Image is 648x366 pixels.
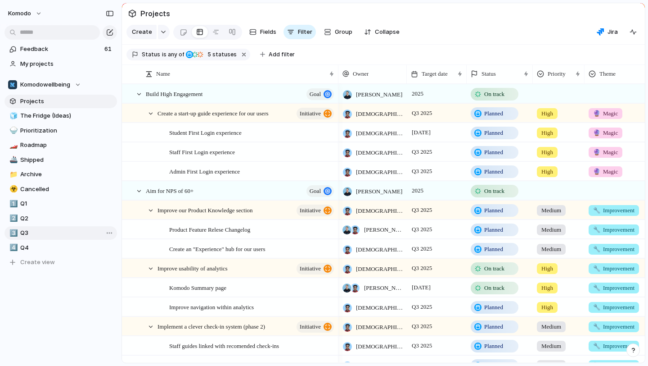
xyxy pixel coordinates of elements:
[484,322,503,331] span: Planned
[4,57,117,71] a: My projects
[409,108,434,119] span: Q3 2025
[593,206,634,215] span: Improvement
[541,284,553,293] span: High
[484,90,504,99] span: On track
[541,264,553,273] span: High
[541,225,561,234] span: Medium
[246,25,280,39] button: Fields
[4,256,117,269] button: Create view
[4,124,117,137] div: 🍚Prioritization
[356,110,403,119] span: [DEMOGRAPHIC_DATA][PERSON_NAME]
[484,148,503,157] span: Planned
[205,50,237,59] span: statuses
[4,168,117,181] a: 📁Archive
[20,97,114,106] span: Projects
[132,27,152,37] span: Create
[298,27,312,37] span: Filter
[8,170,17,179] button: 📁
[8,185,17,194] button: ☣️
[593,129,600,136] span: 🔮
[104,45,113,54] span: 61
[297,263,334,274] button: initiative
[364,284,403,293] span: [PERSON_NAME] , [DEMOGRAPHIC_DATA][PERSON_NAME]
[310,88,321,101] span: goal
[484,225,503,234] span: Planned
[593,284,634,293] span: Improvement
[593,149,600,156] span: 🔮
[484,303,503,312] span: Planned
[8,9,31,18] span: Komodo
[409,88,426,99] span: 2025
[593,284,600,291] span: 🔧
[8,141,17,150] button: 🏎️
[4,183,117,196] a: ☣️Cancelled
[20,199,114,208] span: Q1
[422,69,448,78] span: Target date
[169,166,240,176] span: Admin First Login experience
[409,302,434,312] span: Q3 2025
[185,50,238,59] button: 5 statuses
[300,262,321,275] span: initiative
[297,108,334,119] button: initiative
[353,69,369,78] span: Owner
[4,109,117,123] a: 🧊The Fridge (Ideas)
[9,213,16,224] div: 2️⃣
[484,284,504,293] span: On track
[409,243,434,254] span: Q3 2025
[364,225,403,234] span: [PERSON_NAME] , [DEMOGRAPHIC_DATA][PERSON_NAME]
[409,185,426,196] span: 2025
[169,302,254,312] span: Improve navigation within analytics
[157,321,265,331] span: Implement a clever check-in system (phase 2)
[593,343,600,349] span: 🔧
[484,167,503,176] span: Planned
[356,323,403,332] span: [DEMOGRAPHIC_DATA][PERSON_NAME]
[160,50,186,59] button: isany of
[541,109,553,118] span: High
[593,303,634,312] span: Improvement
[157,205,253,215] span: Improve our Product Knowledge section
[599,69,616,78] span: Theme
[169,224,250,234] span: Product Feature Relese Changelog
[484,128,503,137] span: Planned
[8,111,17,120] button: 🧊
[541,206,561,215] span: Medium
[205,51,212,58] span: 5
[255,48,300,61] button: Add filter
[260,27,276,37] span: Fields
[8,126,17,135] button: 🍚
[169,243,265,254] span: Create an "Experience" hub for our users
[20,141,114,150] span: Roadmap
[541,167,553,176] span: High
[8,156,17,165] button: 🚢
[20,80,70,89] span: Komodowellbeing
[20,229,114,238] span: Q3
[484,206,503,215] span: Planned
[593,264,634,273] span: Improvement
[4,226,117,240] div: 3️⃣Q3
[157,263,228,273] span: Improve usability of analytics
[481,69,496,78] span: Status
[300,204,321,217] span: initiative
[20,126,114,135] span: Prioritization
[409,146,434,157] span: Q3 2025
[20,170,114,179] span: Archive
[4,241,117,255] a: 4️⃣Q4
[20,156,114,165] span: Shipped
[4,95,117,108] a: Projects
[8,214,17,223] button: 2️⃣
[409,166,434,177] span: Q3 2025
[4,42,117,56] a: Feedback61
[4,197,117,210] div: 1️⃣Q1
[484,245,503,254] span: Planned
[593,148,618,157] span: Magic
[4,212,117,225] a: 2️⃣Q2
[541,148,553,157] span: High
[300,107,321,120] span: initiative
[593,109,618,118] span: Magic
[484,342,503,351] span: Planned
[20,45,102,54] span: Feedback
[607,27,618,37] span: Jira
[4,6,47,21] button: Komodo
